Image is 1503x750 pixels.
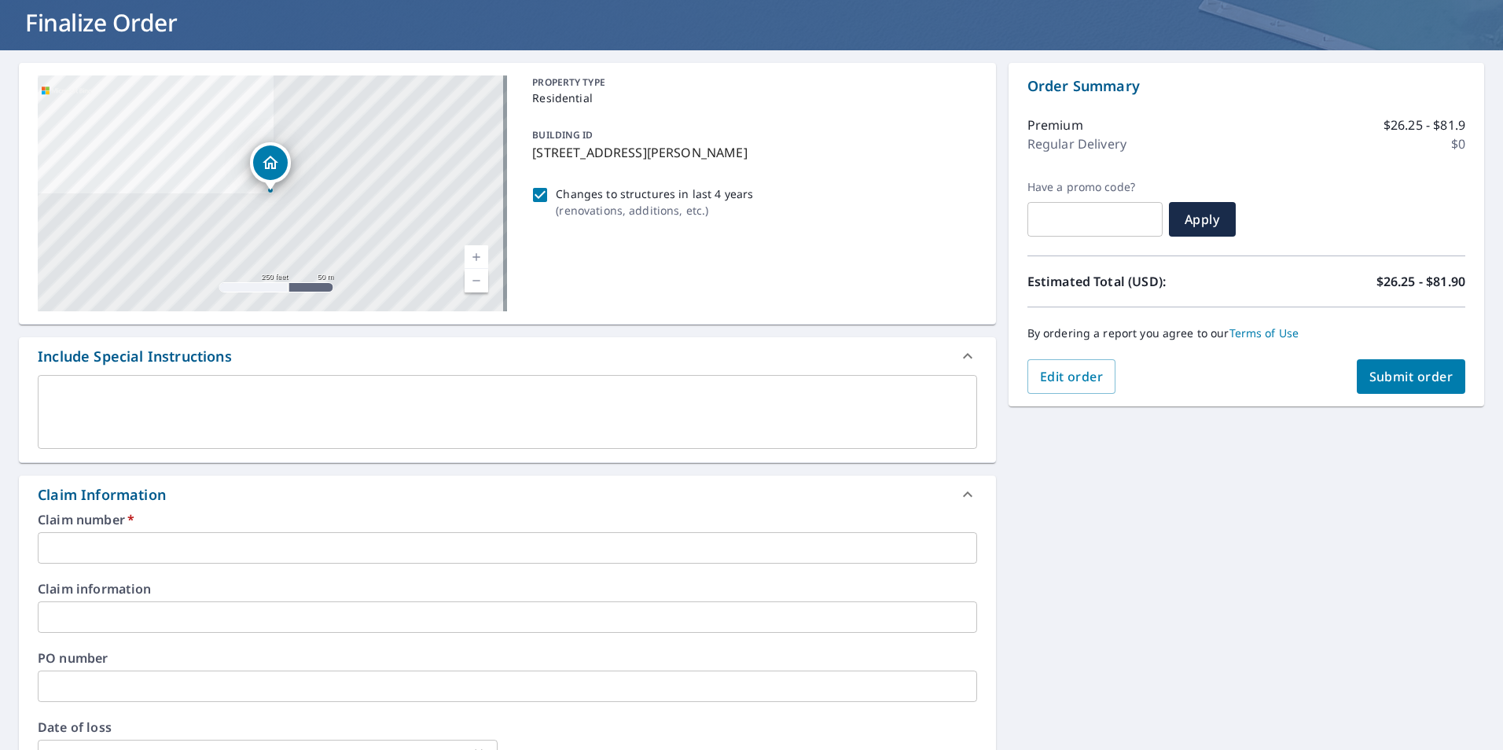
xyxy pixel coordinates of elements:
[19,6,1484,39] h1: Finalize Order
[1027,116,1083,134] p: Premium
[1357,359,1466,394] button: Submit order
[1027,272,1247,291] p: Estimated Total (USD):
[1027,134,1126,153] p: Regular Delivery
[1451,134,1465,153] p: $0
[532,75,970,90] p: PROPERTY TYPE
[38,346,232,367] div: Include Special Instructions
[38,583,977,595] label: Claim information
[1376,272,1465,291] p: $26.25 - $81.90
[250,142,291,191] div: Dropped pin, building 1, Residential property, 8414 Riverway Dr Cary, IL 60013
[1229,325,1299,340] a: Terms of Use
[38,484,166,506] div: Claim Information
[1027,326,1465,340] p: By ordering a report you agree to our
[19,337,996,375] div: Include Special Instructions
[465,269,488,292] a: Current Level 17, Zoom Out
[556,186,753,202] p: Changes to structures in last 4 years
[532,90,970,106] p: Residential
[532,143,970,162] p: [STREET_ADDRESS][PERSON_NAME]
[1384,116,1465,134] p: $26.25 - $81.9
[38,652,977,664] label: PO number
[556,202,753,219] p: ( renovations, additions, etc. )
[1027,359,1116,394] button: Edit order
[1027,75,1465,97] p: Order Summary
[532,128,593,142] p: BUILDING ID
[1169,202,1236,237] button: Apply
[38,513,977,526] label: Claim number
[465,245,488,269] a: Current Level 17, Zoom In
[38,721,498,733] label: Date of loss
[1181,211,1223,228] span: Apply
[19,476,996,513] div: Claim Information
[1040,368,1104,385] span: Edit order
[1027,180,1163,194] label: Have a promo code?
[1369,368,1453,385] span: Submit order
